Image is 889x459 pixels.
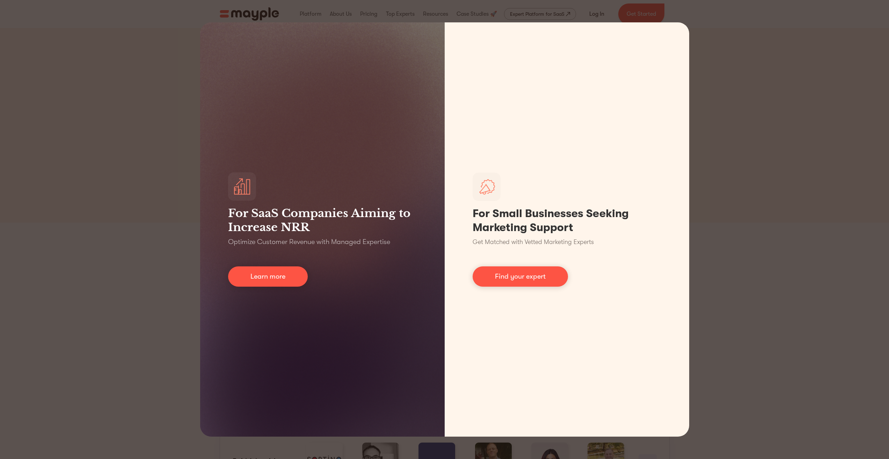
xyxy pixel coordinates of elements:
[228,266,308,287] a: Learn more
[473,266,568,287] a: Find your expert
[473,237,594,247] p: Get Matched with Vetted Marketing Experts
[228,206,417,234] h3: For SaaS Companies Aiming to Increase NRR
[473,207,661,235] h1: For Small Businesses Seeking Marketing Support
[228,237,390,247] p: Optimize Customer Revenue with Managed Expertise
